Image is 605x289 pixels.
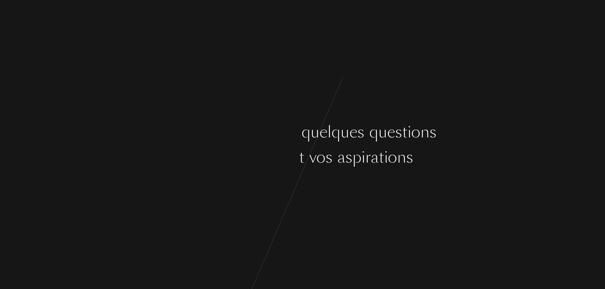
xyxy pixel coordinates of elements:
div: e [387,120,395,144]
div: o [411,120,420,144]
div: p [352,145,361,169]
div: l [327,120,331,144]
div: o [388,145,397,169]
div: n [397,145,406,169]
div: s [406,145,413,169]
div: s [279,145,286,169]
div: n [253,120,262,144]
div: r [291,120,297,144]
div: v [219,145,226,169]
div: v [309,145,316,169]
div: o [181,120,191,144]
div: u [341,120,349,144]
div: n [420,120,429,144]
div: p [274,120,283,144]
div: i [407,120,411,144]
div: t [274,145,279,169]
div: a [283,120,291,144]
div: o [226,145,235,169]
div: r [365,145,371,169]
div: u [199,145,208,169]
div: m [205,120,219,144]
div: e [219,120,227,144]
div: u [311,120,320,144]
div: t [379,145,384,169]
div: t [402,120,407,144]
div: r [208,145,214,169]
div: e [320,120,327,144]
div: q [331,120,341,144]
div: a [371,145,379,169]
div: s [262,120,269,144]
div: t [299,145,304,169]
div: s [235,145,242,169]
div: q [369,120,378,144]
div: s [357,120,364,144]
div: e [349,120,357,144]
div: q [302,120,311,144]
div: s [345,145,352,169]
div: g [247,145,256,169]
div: i [384,145,388,169]
div: o [244,120,253,144]
div: o [256,145,265,169]
div: ç [236,120,244,144]
div: s [326,145,332,169]
div: s [395,120,402,144]
div: s [192,145,199,169]
div: C [169,120,181,144]
div: o [316,145,326,169]
div: û [265,145,274,169]
div: s [429,120,436,144]
div: a [337,145,345,169]
div: e [291,145,299,169]
div: i [361,145,365,169]
div: m [191,120,205,144]
div: u [378,120,387,144]
div: n [227,120,236,144]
